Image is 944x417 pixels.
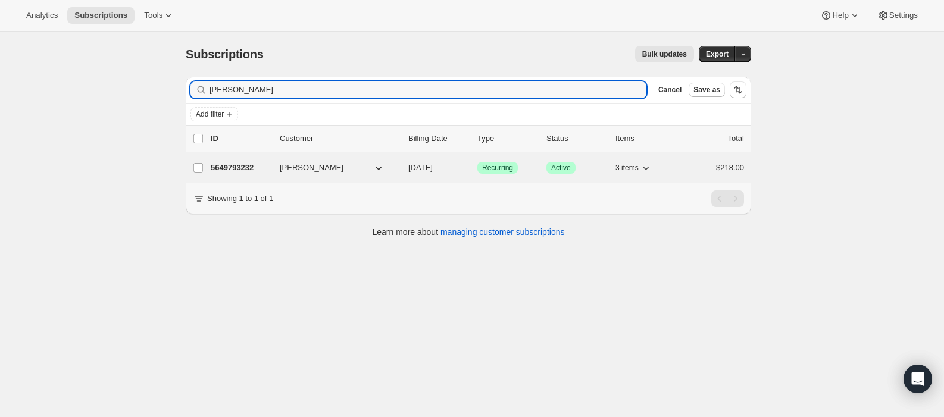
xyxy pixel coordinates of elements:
[190,107,238,121] button: Add filter
[654,83,686,97] button: Cancel
[280,133,399,145] p: Customer
[440,227,565,237] a: managing customer subscriptions
[615,163,639,173] span: 3 items
[635,46,694,62] button: Bulk updates
[870,7,925,24] button: Settings
[144,11,162,20] span: Tools
[67,7,135,24] button: Subscriptions
[408,133,468,145] p: Billing Date
[211,133,744,145] div: IDCustomerBilling DateTypeStatusItemsTotal
[477,133,537,145] div: Type
[280,162,343,174] span: [PERSON_NAME]
[482,163,513,173] span: Recurring
[186,48,264,61] span: Subscriptions
[19,7,65,24] button: Analytics
[408,163,433,172] span: [DATE]
[74,11,127,20] span: Subscriptions
[26,11,58,20] span: Analytics
[615,159,652,176] button: 3 items
[716,163,744,172] span: $218.00
[642,49,687,59] span: Bulk updates
[546,133,606,145] p: Status
[689,83,725,97] button: Save as
[832,11,848,20] span: Help
[730,81,746,98] button: Sort the results
[711,190,744,207] nav: Pagination
[196,109,224,119] span: Add filter
[904,365,932,393] div: Open Intercom Messenger
[706,49,729,59] span: Export
[211,133,270,145] p: ID
[207,193,273,205] p: Showing 1 to 1 of 1
[273,158,392,177] button: [PERSON_NAME]
[813,7,867,24] button: Help
[693,85,720,95] span: Save as
[210,81,646,98] input: Filter subscribers
[889,11,918,20] span: Settings
[699,46,736,62] button: Export
[728,133,744,145] p: Total
[615,133,675,145] div: Items
[211,159,744,176] div: 5649793232[PERSON_NAME][DATE]SuccessRecurringSuccessActive3 items$218.00
[137,7,182,24] button: Tools
[373,226,565,238] p: Learn more about
[551,163,571,173] span: Active
[211,162,270,174] p: 5649793232
[658,85,682,95] span: Cancel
